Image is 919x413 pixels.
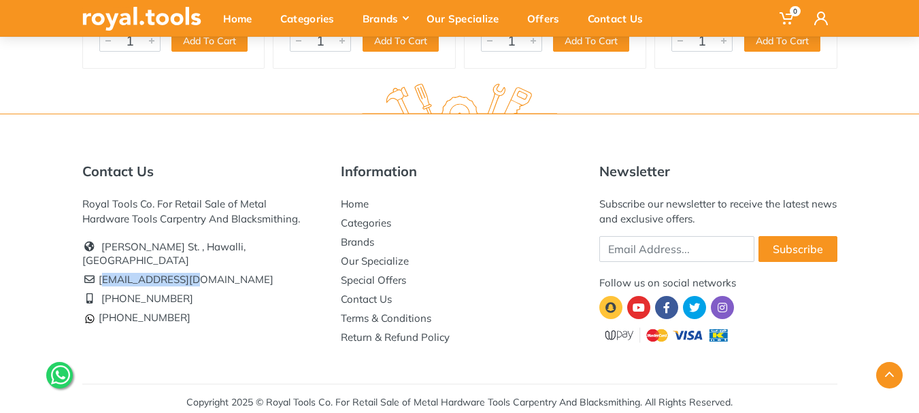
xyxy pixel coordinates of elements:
h5: Newsletter [599,163,837,180]
div: Royal Tools Co. For Retail Sale of Metal Hardware Tools Carpentry And Blacksmithing. [82,197,320,227]
button: Subscribe [758,236,837,262]
div: Follow us on social networks [599,276,837,291]
input: Email Address... [599,236,754,262]
a: [PHONE_NUMBER] [82,311,190,324]
div: Copyright 2025 © Royal Tools Co. For Retail Sale of Metal Hardware Tools Carpentry And Blacksmith... [186,395,733,410]
a: Our Specialize [341,254,409,267]
a: Terms & Conditions [341,312,431,325]
a: Brands [341,235,374,248]
div: Offers [518,4,578,33]
button: Add To Cart [744,30,820,52]
div: Home [214,4,271,33]
button: Add To Cart [171,30,248,52]
a: [PHONE_NUMBER] [101,292,193,305]
a: [PERSON_NAME] St. , Hawalli, [GEOGRAPHIC_DATA] [82,240,246,267]
button: Add To Cart [553,30,629,52]
a: Special Offers [341,274,406,286]
div: Our Specialize [417,4,518,33]
li: [EMAIL_ADDRESS][DOMAIN_NAME] [82,270,320,289]
div: Brands [353,4,417,33]
div: Contact Us [578,4,662,33]
img: upay.png [599,326,735,344]
a: Contact Us [341,293,392,305]
a: Return & Refund Policy [341,331,450,344]
a: Categories [341,216,391,229]
img: royal.tools Logo [82,7,201,31]
div: Subscribe our newsletter to receive the latest news and exclusive offers. [599,197,837,227]
h5: Contact Us [82,163,320,180]
a: Home [341,197,369,210]
button: Add To Cart [363,30,439,52]
h5: Information [341,163,579,180]
div: Categories [271,4,353,33]
span: 0 [790,6,801,16]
